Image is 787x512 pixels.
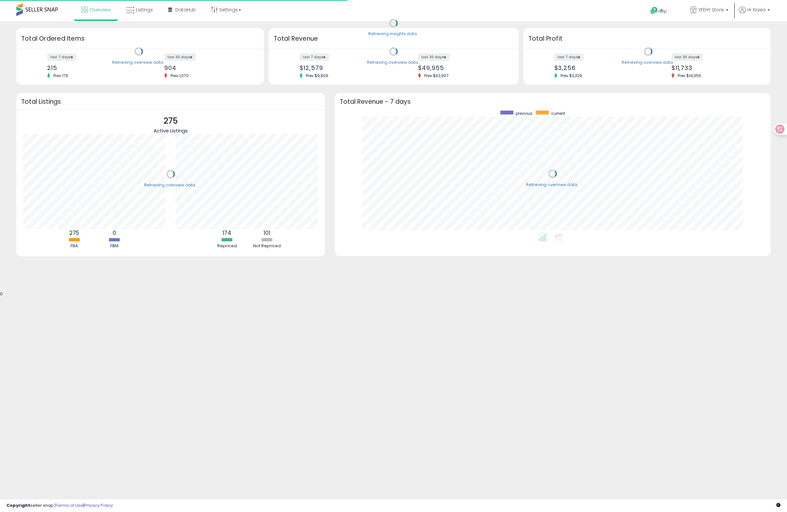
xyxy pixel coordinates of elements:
i: Get Help [650,7,658,15]
div: Retrieving overview data.. [112,60,165,65]
span: YEEHY Store [699,7,724,13]
span: Hi Xiaxia [747,7,766,13]
div: Retrieving overview data.. [622,60,675,65]
span: Overview [89,7,111,13]
span: Listings [136,7,153,13]
div: Retrieving overview data.. [526,182,579,188]
span: DataHub [175,7,196,13]
a: Hi Xiaxia [739,7,770,21]
a: Help [645,2,680,21]
div: Retrieving overview data.. [367,60,420,65]
div: Retrieving overview data.. [144,182,197,188]
span: Help [658,8,667,14]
